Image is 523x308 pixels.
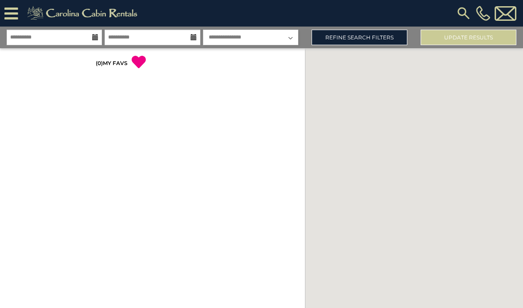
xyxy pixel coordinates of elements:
img: search-regular.svg [456,5,472,21]
button: Update Results [421,30,516,45]
span: 0 [98,60,101,66]
a: [PHONE_NUMBER] [474,6,492,21]
a: (0)MY FAVS [96,60,128,66]
img: Khaki-logo.png [23,4,145,22]
span: ( ) [96,60,103,66]
a: Refine Search Filters [312,30,407,45]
